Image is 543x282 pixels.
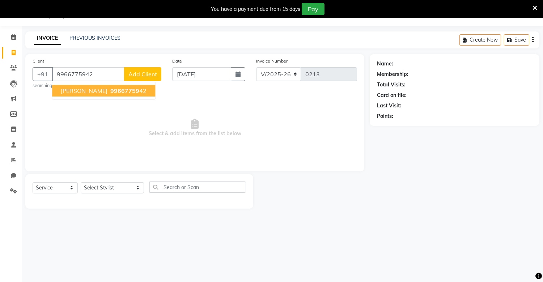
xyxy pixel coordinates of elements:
[149,181,246,193] input: Search or Scan
[211,5,300,13] div: You have a payment due from 15 days
[256,58,288,64] label: Invoice Number
[377,70,408,78] div: Membership:
[33,58,44,64] label: Client
[377,102,401,110] div: Last Visit:
[459,34,501,46] button: Create New
[377,91,407,99] div: Card on file:
[124,67,161,81] button: Add Client
[172,58,182,64] label: Date
[110,87,139,94] span: 99667759
[128,70,157,78] span: Add Client
[109,87,147,94] ngb-highlight: 42
[377,81,406,89] div: Total Visits:
[34,32,61,45] a: INVOICE
[69,35,120,41] a: PREVIOUS INVOICES
[377,60,393,68] div: Name:
[504,34,529,46] button: Save
[33,82,161,89] small: searching...
[377,112,393,120] div: Points:
[52,67,124,81] input: Search by Name/Mobile/Email/Code
[33,92,357,164] span: Select & add items from the list below
[61,87,107,94] span: [PERSON_NAME]
[33,67,53,81] button: +91
[302,3,324,15] button: Pay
